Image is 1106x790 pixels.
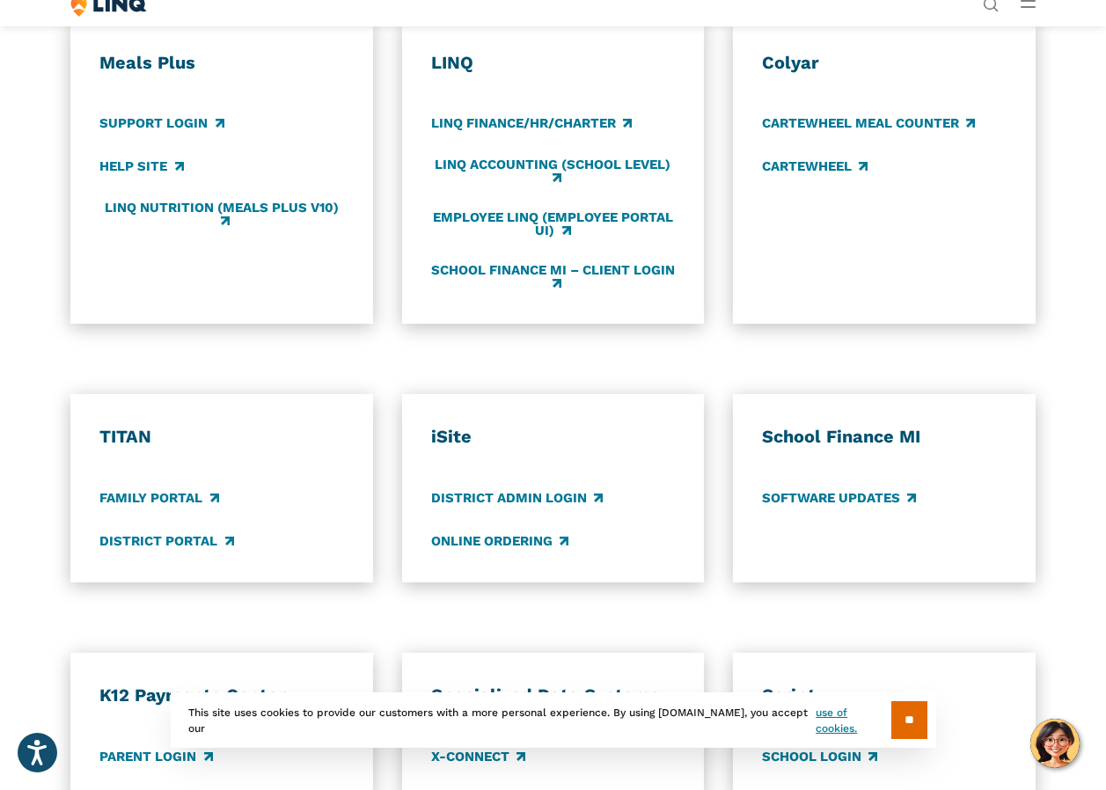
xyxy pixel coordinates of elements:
[762,52,1007,75] h3: Colyar
[431,684,676,707] h3: Specialized Data Systems
[431,157,676,186] a: LINQ Accounting (school level)
[99,684,344,707] h3: K12 Payments Center
[431,210,676,239] a: Employee LINQ (Employee Portal UI)
[762,426,1007,449] h3: School Finance MI
[99,114,223,134] a: Support Login
[431,114,632,134] a: LINQ Finance/HR/Charter
[99,52,344,75] h3: Meals Plus
[431,52,676,75] h3: LINQ
[171,692,936,748] div: This site uses cookies to provide our customers with a more personal experience. By using [DOMAIN...
[431,488,603,508] a: District Admin Login
[431,531,568,551] a: Online Ordering
[431,263,676,292] a: School Finance MI – Client Login
[99,201,344,230] a: LINQ Nutrition (Meals Plus v10)
[99,157,183,177] a: Help Site
[762,114,975,134] a: CARTEWHEEL Meal Counter
[762,684,1007,707] h3: Script
[762,157,868,177] a: CARTEWHEEL
[99,488,218,508] a: Family Portal
[1030,719,1080,768] button: Hello, have a question? Let’s chat.
[99,531,233,551] a: District Portal
[431,426,676,449] h3: iSite
[816,705,890,736] a: use of cookies.
[99,426,344,449] h3: TITAN
[762,488,916,508] a: Software Updates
